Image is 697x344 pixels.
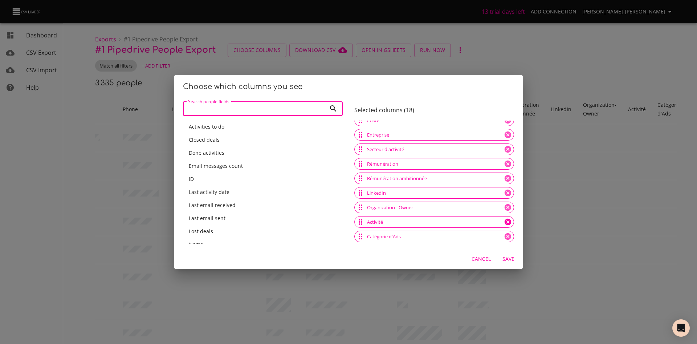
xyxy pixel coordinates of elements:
div: Name [183,238,343,251]
div: Activité [354,216,514,228]
span: Entreprise [363,131,394,138]
img: tab_domain_overview_orange.svg [29,42,35,48]
div: Last email received [183,199,343,212]
button: Save [497,252,520,266]
div: Organization - Owner [354,202,514,213]
span: Email messages count [189,162,243,169]
div: Email messages count [183,159,343,173]
span: Last activity date [189,189,229,195]
div: Domaine: [DOMAIN_NAME] [19,19,82,25]
span: Organization - Owner [363,204,417,211]
div: Last email sent [183,212,343,225]
span: Last email received [189,202,236,209]
div: Done activities [183,146,343,159]
div: Entreprise [354,129,514,141]
div: Activities to do [183,120,343,133]
span: Done activities [189,149,224,156]
span: Activité [363,219,387,226]
span: Catégorie d'Ads [363,233,405,240]
div: Mots-clés [90,43,111,48]
span: Secteur d'activité [363,146,408,153]
div: Closed deals [183,133,343,146]
span: Activities to do [189,123,224,130]
img: tab_keywords_by_traffic_grey.svg [82,42,88,48]
div: Last activity date [183,186,343,199]
span: Last email sent [189,215,225,222]
span: Name [189,241,203,248]
img: website_grey.svg [12,19,17,25]
h6: Selected columns ( 18 ) [354,107,514,114]
div: LinkedIn [354,187,514,199]
div: ID [183,173,343,186]
span: ID [189,175,194,182]
div: Secteur d'activité [354,143,514,155]
button: Cancel [469,252,494,266]
div: Catégorie d'Ads [354,231,514,242]
h2: Choose which columns you see [183,81,514,93]
img: logo_orange.svg [12,12,17,17]
div: v 4.0.25 [20,12,36,17]
span: LinkedIn [363,190,390,197]
span: Save [500,255,517,264]
div: Domaine [37,43,56,48]
span: Rémunération ambitionnée [363,175,431,182]
span: Cancel [472,255,491,264]
span: Closed deals [189,136,220,143]
div: Lost deals [183,225,343,238]
div: Rémunération ambitionnée [354,173,514,184]
span: Lost deals [189,228,213,235]
div: Rémunération [354,158,514,170]
span: Rémunération [363,161,403,167]
div: Open Intercom Messenger [672,319,690,337]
